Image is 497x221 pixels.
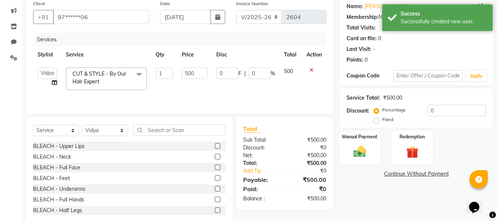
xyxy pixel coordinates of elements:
span: 500 [284,68,293,75]
div: Total Visits: [347,24,376,32]
div: Success [401,10,487,18]
div: Net: [238,152,285,159]
div: ₹500.00 [285,152,332,159]
div: ₹500.00 [383,94,402,102]
div: Membership: [347,13,379,21]
th: Action [302,46,326,63]
img: _gift.svg [402,145,422,160]
div: Services [34,33,332,46]
div: Discount: [238,144,285,152]
div: ₹0 [293,167,332,175]
div: BLEACH - Half Legs [33,207,82,214]
div: Last Visit: [347,45,371,53]
div: ₹0 [285,184,332,193]
th: Qty [151,46,178,63]
a: Continue Without Payment [341,170,492,178]
div: ₹0 [285,144,332,152]
div: ₹500.00 [285,159,332,167]
th: Price [177,46,212,63]
div: BLEACH - Upper Lips [33,142,85,150]
th: Disc [212,46,280,63]
div: ₹500.00 [285,136,332,144]
span: F [238,70,241,77]
a: Add Tip [238,167,292,175]
div: BLEACH - Full Hands [33,196,84,204]
input: Search by Name/Mobile/Email/Code [53,10,149,24]
span: Total [243,125,260,133]
label: Manual Payment [342,134,377,140]
div: Card on file: [347,35,377,42]
div: BLEACH - Neck [33,153,71,161]
th: Stylist [33,46,61,63]
iframe: chat widget [466,191,490,214]
div: 0 [365,56,368,64]
label: Redemption [400,134,425,140]
div: Discount: [347,107,369,115]
div: BLEACH - Underarms [33,185,85,193]
div: Payable: [238,175,285,184]
div: Name: [347,3,363,10]
th: Service [61,46,151,63]
span: CUT & STYLE - By Our Hair Expert [72,70,126,85]
div: No Active Membership [347,13,486,21]
label: Invoice Number [236,0,268,7]
button: Apply [466,70,487,82]
div: BLEACH - Full Face [33,164,80,172]
div: Paid: [238,184,285,193]
div: Total: [238,159,285,167]
span: % [271,70,275,77]
a: [PERSON_NAME] [365,3,406,10]
img: _cash.svg [350,145,370,159]
th: Total [280,46,302,63]
div: Service Total: [347,94,380,102]
div: Points: [347,56,363,64]
input: Enter Offer / Coupon Code [393,70,463,82]
div: 0 [378,35,381,42]
label: Date [160,0,170,7]
div: ₹500.00 [285,175,332,184]
div: Successfully created new user. [401,18,487,25]
label: Fixed [382,116,393,123]
div: BLEACH - Feet [33,175,70,182]
div: ₹500.00 [285,195,332,203]
span: | [244,70,246,77]
div: Balance : [238,195,285,203]
div: - [373,45,375,53]
a: x [99,78,103,85]
label: Client [33,0,45,7]
div: Sub Total: [238,136,285,144]
input: Search or Scan [134,124,226,136]
button: +91 [33,10,54,24]
div: Coupon Code [347,72,393,80]
label: Percentage [382,107,406,113]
